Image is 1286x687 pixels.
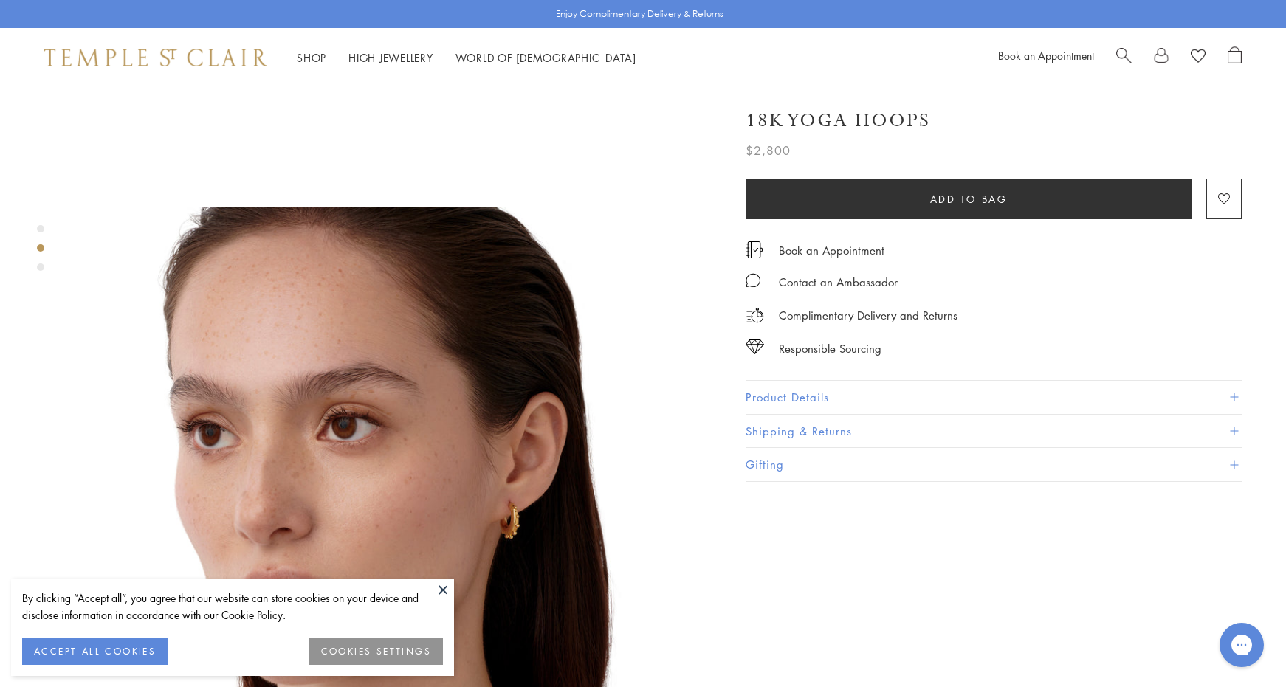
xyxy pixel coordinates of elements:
a: Search [1116,46,1132,69]
button: Shipping & Returns [746,415,1242,448]
p: Enjoy Complimentary Delivery & Returns [556,7,723,21]
button: COOKIES SETTINGS [309,638,443,665]
div: Contact an Ambassador [779,273,898,291]
a: Book an Appointment [779,242,884,258]
button: Add to bag [746,179,1192,219]
h1: 18K Yoga Hoops [746,108,930,134]
img: MessageIcon-01_2.svg [746,273,760,288]
a: World of [DEMOGRAPHIC_DATA]World of [DEMOGRAPHIC_DATA] [455,50,636,65]
span: Add to bag [930,191,1008,207]
img: icon_sourcing.svg [746,339,764,354]
img: icon_delivery.svg [746,306,764,325]
a: Open Shopping Bag [1228,46,1242,69]
p: Complimentary Delivery and Returns [779,306,957,325]
button: Gifting [746,448,1242,481]
button: ACCEPT ALL COOKIES [22,638,168,665]
iframe: Gorgias live chat messenger [1212,618,1271,672]
img: Temple St. Clair [44,49,267,66]
a: ShopShop [297,50,326,65]
div: Responsible Sourcing [779,339,881,358]
button: Product Details [746,381,1242,414]
div: By clicking “Accept all”, you agree that our website can store cookies on your device and disclos... [22,590,443,624]
a: High JewelleryHigh Jewellery [348,50,433,65]
a: View Wishlist [1191,46,1206,69]
img: icon_appointment.svg [746,241,763,258]
nav: Main navigation [297,49,636,67]
span: $2,800 [746,141,791,160]
div: Product gallery navigation [37,221,44,283]
a: Book an Appointment [998,48,1094,63]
